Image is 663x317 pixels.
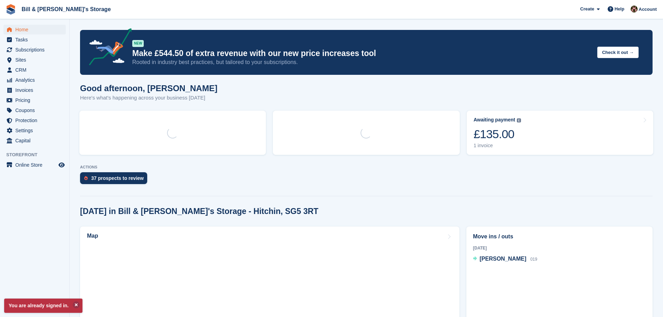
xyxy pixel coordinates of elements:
span: Create [580,6,594,13]
h2: Move ins / outs [473,232,646,241]
a: menu [3,116,66,125]
a: menu [3,45,66,55]
h2: [DATE] in Bill & [PERSON_NAME]'s Storage - Hitchin, SG5 3RT [80,207,318,216]
span: Invoices [15,85,57,95]
span: Settings [15,126,57,135]
a: menu [3,95,66,105]
img: stora-icon-8386f47178a22dfd0bd8f6a31ec36ba5ce8667c1dd55bd0f319d3a0aa187defe.svg [6,4,16,15]
a: 37 prospects to review [80,172,151,188]
a: Bill & [PERSON_NAME]'s Storage [19,3,113,15]
span: Capital [15,136,57,145]
img: icon-info-grey-7440780725fd019a000dd9b08b2336e03edf1995a4989e88bcd33f0948082b44.svg [517,118,521,122]
span: 019 [530,257,537,262]
div: 37 prospects to review [91,175,144,181]
img: Jack Bottesch [631,6,638,13]
a: menu [3,25,66,34]
span: Online Store [15,160,57,170]
a: menu [3,85,66,95]
span: Pricing [15,95,57,105]
a: menu [3,126,66,135]
a: [PERSON_NAME] 019 [473,255,537,264]
img: price-adjustments-announcement-icon-8257ccfd72463d97f412b2fc003d46551f7dbcb40ab6d574587a9cd5c0d94... [83,28,132,68]
div: Awaiting payment [474,117,515,123]
a: menu [3,75,66,85]
button: Check it out → [597,47,639,58]
div: 1 invoice [474,143,521,149]
a: Preview store [57,161,66,169]
a: Awaiting payment £135.00 1 invoice [467,111,653,155]
span: Storefront [6,151,69,158]
p: ACTIONS [80,165,653,169]
span: Account [639,6,657,13]
span: Help [615,6,624,13]
p: Rooted in industry best practices, but tailored to your subscriptions. [132,58,592,66]
span: Tasks [15,35,57,45]
img: prospect-51fa495bee0391a8d652442698ab0144808aea92771e9ea1ae160a38d050c398.svg [84,176,88,180]
a: menu [3,55,66,65]
a: menu [3,160,66,170]
div: £135.00 [474,127,521,141]
a: menu [3,105,66,115]
span: Protection [15,116,57,125]
p: Here's what's happening across your business [DATE] [80,94,218,102]
a: menu [3,35,66,45]
div: [DATE] [473,245,646,251]
span: Analytics [15,75,57,85]
span: CRM [15,65,57,75]
h2: Map [87,233,98,239]
h1: Good afternoon, [PERSON_NAME] [80,84,218,93]
a: menu [3,136,66,145]
p: Make £544.50 of extra revenue with our new price increases tool [132,48,592,58]
span: Coupons [15,105,57,115]
p: You are already signed in. [4,299,82,313]
span: Subscriptions [15,45,57,55]
a: menu [3,65,66,75]
span: [PERSON_NAME] [480,256,526,262]
span: Sites [15,55,57,65]
div: NEW [132,40,144,47]
span: Home [15,25,57,34]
